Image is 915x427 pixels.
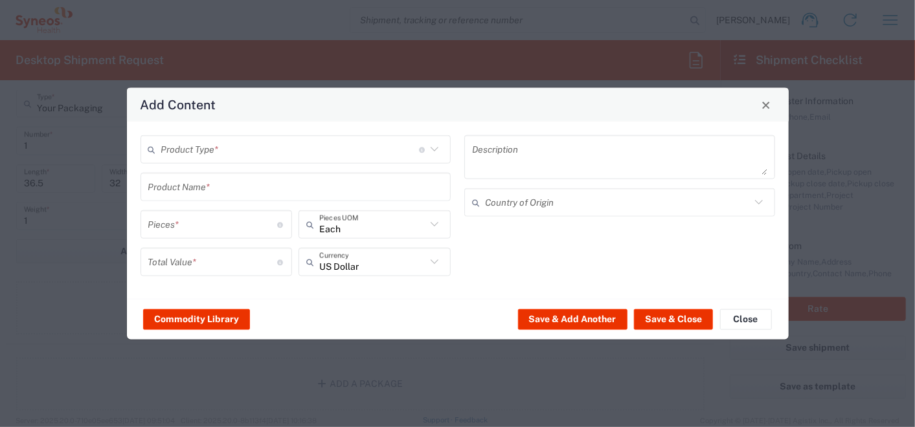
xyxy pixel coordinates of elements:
button: Close [757,96,775,114]
button: Save & Add Another [518,309,627,329]
button: Commodity Library [143,309,250,329]
button: Save & Close [634,309,713,329]
h4: Add Content [140,95,216,114]
button: Close [720,309,772,329]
